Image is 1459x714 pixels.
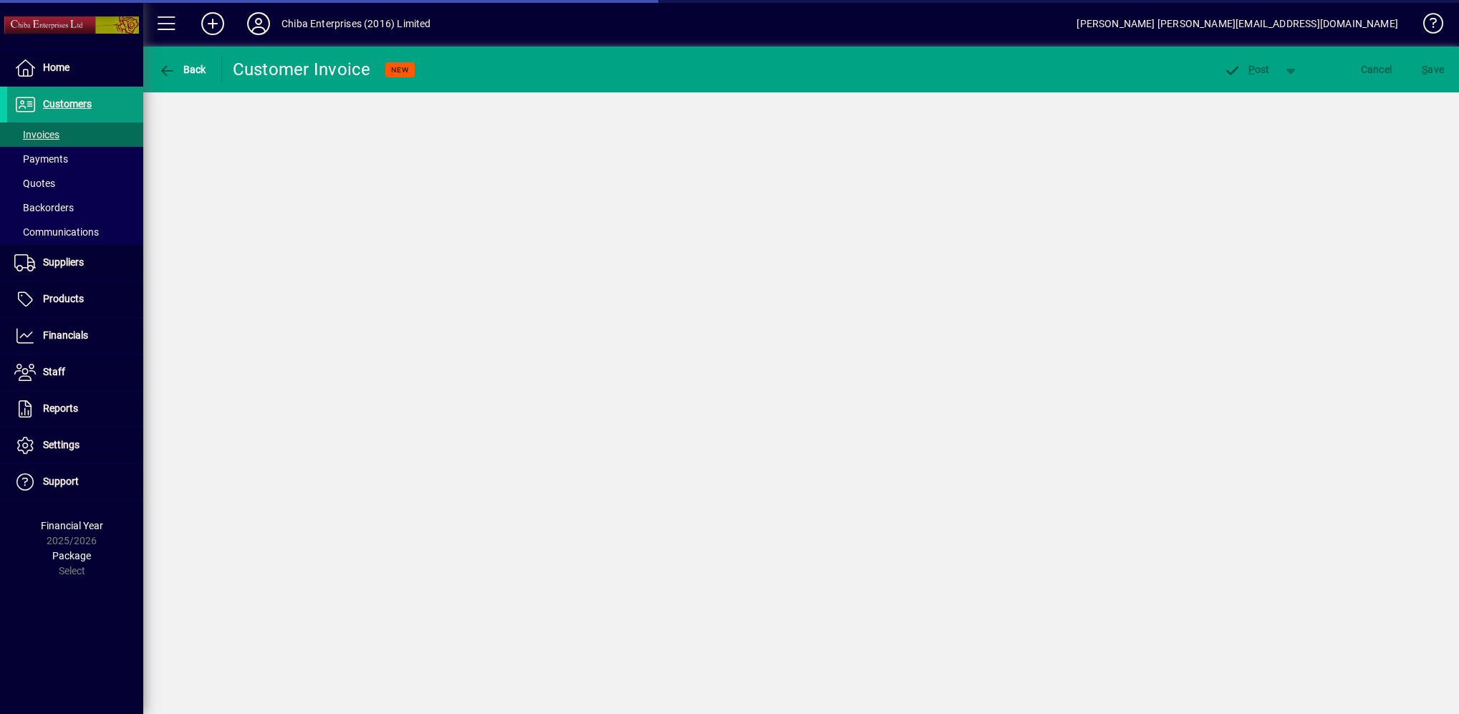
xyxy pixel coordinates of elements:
[43,402,78,414] span: Reports
[14,178,55,189] span: Quotes
[7,464,143,500] a: Support
[43,293,84,304] span: Products
[1077,12,1398,35] div: [PERSON_NAME] [PERSON_NAME][EMAIL_ADDRESS][DOMAIN_NAME]
[14,202,74,213] span: Backorders
[1216,57,1277,82] button: Post
[14,226,99,238] span: Communications
[233,58,371,81] div: Customer Invoice
[1418,57,1448,82] button: Save
[41,520,103,531] span: Financial Year
[7,245,143,281] a: Suppliers
[43,439,80,450] span: Settings
[7,50,143,86] a: Home
[43,329,88,341] span: Financials
[7,318,143,354] a: Financials
[7,428,143,463] a: Settings
[7,122,143,147] a: Invoices
[43,366,65,377] span: Staff
[7,171,143,196] a: Quotes
[1248,64,1255,75] span: P
[190,11,236,37] button: Add
[155,57,210,82] button: Back
[1223,64,1270,75] span: ost
[14,129,59,140] span: Invoices
[43,62,69,73] span: Home
[158,64,206,75] span: Back
[7,281,143,317] a: Products
[7,391,143,427] a: Reports
[43,256,84,268] span: Suppliers
[281,12,431,35] div: Chiba Enterprises (2016) Limited
[7,220,143,244] a: Communications
[1422,58,1444,81] span: ave
[1412,3,1441,49] a: Knowledge Base
[7,354,143,390] a: Staff
[43,98,92,110] span: Customers
[7,196,143,220] a: Backorders
[143,57,222,82] app-page-header-button: Back
[236,11,281,37] button: Profile
[43,476,79,487] span: Support
[1422,64,1427,75] span: S
[7,147,143,171] a: Payments
[391,65,409,74] span: NEW
[14,153,68,165] span: Payments
[52,550,91,561] span: Package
